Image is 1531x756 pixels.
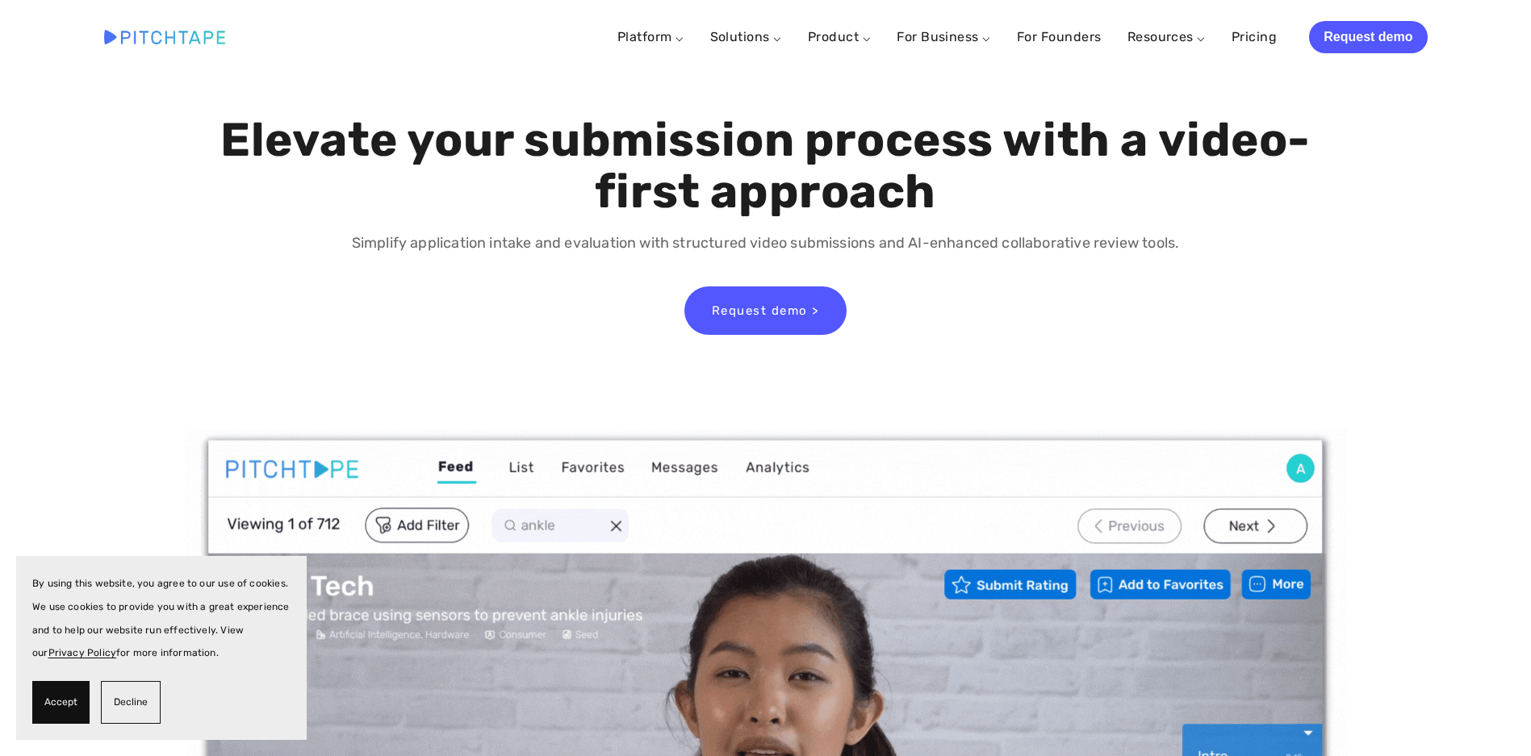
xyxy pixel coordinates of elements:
a: Solutions ⌵ [710,29,782,44]
h1: Elevate your submission process with a video-first approach [216,115,1315,218]
a: For Business ⌵ [897,29,991,44]
a: Resources ⌵ [1127,29,1206,44]
button: Accept [32,681,90,724]
p: By using this website, you agree to our use of cookies. We use cookies to provide you with a grea... [32,572,291,665]
a: Request demo > [684,286,847,335]
a: Request demo [1309,21,1427,53]
a: Pricing [1232,23,1277,52]
a: Privacy Policy [48,647,117,658]
button: Decline [101,681,161,724]
span: Decline [114,691,148,714]
a: For Founders [1017,23,1102,52]
p: Simplify application intake and evaluation with structured video submissions and AI-enhanced coll... [216,232,1315,255]
img: Pitchtape | Video Submission Management Software [104,30,225,44]
section: Cookie banner [16,556,307,740]
a: Product ⌵ [808,29,871,44]
span: Accept [44,691,77,714]
a: Platform ⌵ [617,29,684,44]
